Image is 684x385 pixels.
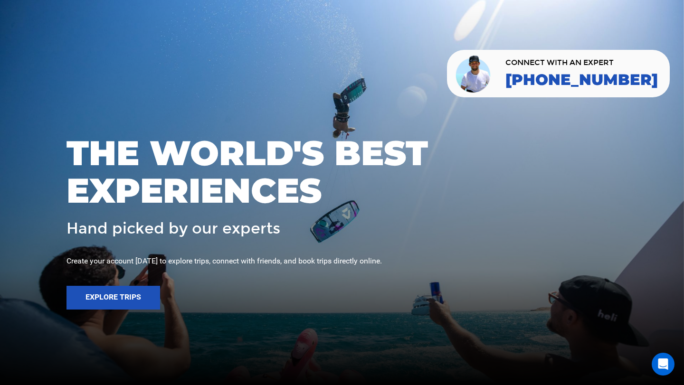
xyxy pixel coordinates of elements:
[66,134,617,209] span: THE WORLD'S BEST EXPERIENCES
[505,71,658,88] a: [PHONE_NUMBER]
[66,286,160,310] button: Explore Trips
[505,59,658,66] span: CONNECT WITH AN EXPERT
[66,256,617,267] div: Create your account [DATE] to explore trips, connect with friends, and book trips directly online.
[652,353,674,376] div: Open Intercom Messenger
[454,54,494,94] img: contact our team
[66,220,280,237] span: Hand picked by our experts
